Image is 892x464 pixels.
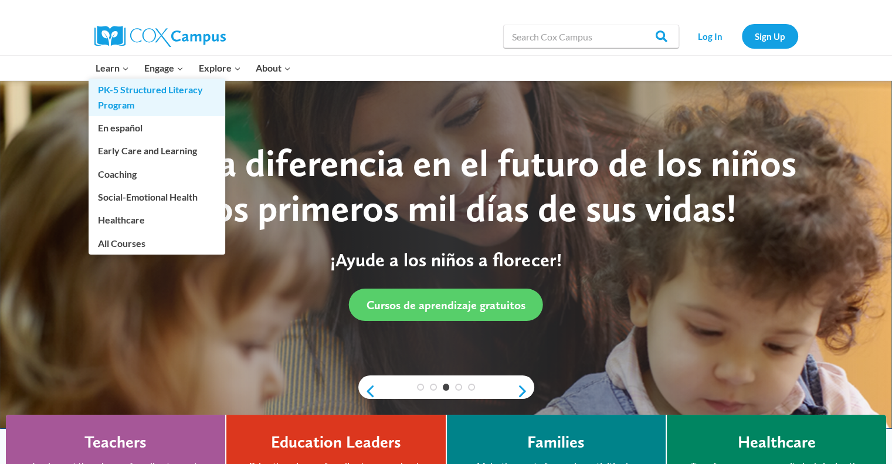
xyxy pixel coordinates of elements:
[358,384,376,398] a: previous
[89,117,225,139] a: En español
[89,79,225,116] a: PK-5 Structured Literacy Program
[685,24,736,48] a: Log In
[94,26,226,47] img: Cox Campus
[89,56,137,80] button: Child menu of Learn
[455,384,462,391] a: 4
[79,249,812,271] p: ¡Ayude a los niños a florecer!
[271,432,401,452] h4: Education Leaders
[137,56,191,80] button: Child menu of Engage
[517,384,534,398] a: next
[430,384,437,391] a: 2
[89,232,225,254] a: All Courses
[89,56,299,80] nav: Primary Navigation
[417,384,424,391] a: 1
[443,384,450,391] a: 3
[89,162,225,185] a: Coaching
[367,298,525,312] span: Cursos de aprendizaje gratuitos
[248,56,299,80] button: Child menu of About
[503,25,679,48] input: Search Cox Campus
[84,432,147,452] h4: Teachers
[742,24,798,48] a: Sign Up
[349,289,543,321] a: Cursos de aprendizaje gratuitos
[89,186,225,208] a: Social-Emotional Health
[358,380,534,403] div: content slider buttons
[527,432,585,452] h4: Families
[191,56,249,80] button: Child menu of Explore
[79,141,812,231] div: ¡Haz una diferencia en el futuro de los niños en los primeros mil días de sus vidas!
[685,24,798,48] nav: Secondary Navigation
[89,209,225,231] a: Healthcare
[468,384,475,391] a: 5
[89,140,225,162] a: Early Care and Learning
[737,432,815,452] h4: Healthcare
